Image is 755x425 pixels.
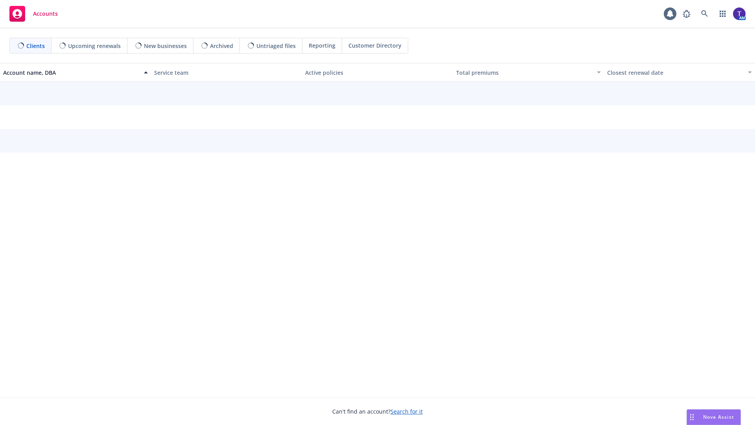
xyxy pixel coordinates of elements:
a: Accounts [6,3,61,25]
span: Untriaged files [256,42,296,50]
a: Search [697,6,713,22]
span: New businesses [144,42,187,50]
span: Clients [26,42,45,50]
span: Customer Directory [348,41,401,50]
span: Accounts [33,11,58,17]
button: Total premiums [453,63,604,82]
img: photo [733,7,746,20]
button: Nova Assist [687,409,741,425]
button: Service team [151,63,302,82]
button: Closest renewal date [604,63,755,82]
div: Drag to move [687,410,697,425]
div: Account name, DBA [3,68,139,77]
button: Active policies [302,63,453,82]
a: Switch app [715,6,731,22]
a: Search for it [390,408,423,415]
div: Active policies [305,68,450,77]
span: Can't find an account? [332,407,423,416]
span: Nova Assist [703,414,734,420]
span: Reporting [309,41,335,50]
a: Report a Bug [679,6,694,22]
div: Total premiums [456,68,592,77]
span: Archived [210,42,233,50]
div: Service team [154,68,299,77]
span: Upcoming renewals [68,42,121,50]
div: Closest renewal date [607,68,743,77]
